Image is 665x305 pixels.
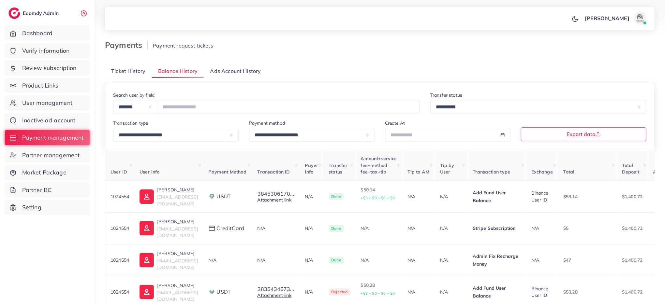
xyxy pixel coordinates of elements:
[157,226,198,238] span: [EMAIL_ADDRESS][DOMAIN_NAME]
[217,225,244,232] span: creditCard
[22,168,66,177] span: Market Package
[407,193,430,201] p: N/A
[563,257,571,263] span: $47
[305,256,318,264] p: N/A
[258,257,265,263] span: N/A
[5,78,90,93] a: Product Links
[531,225,539,231] span: N/A
[5,26,90,41] a: Dashboard
[258,225,265,231] span: N/A
[329,193,344,200] span: Done
[111,67,145,75] span: Ticket History
[329,162,347,175] span: Transfer status
[440,288,462,296] p: N/A
[249,120,285,126] label: Payment method
[5,148,90,163] a: Partner management
[5,183,90,198] a: Partner BC
[531,285,553,299] div: Binance User ID
[361,156,397,175] span: Amount+service fee+method fee+tax+tip
[567,132,601,137] span: Export data
[258,191,295,197] button: 3845306170...
[8,7,60,19] a: logoEcomdy Admin
[407,169,429,175] span: Tip to AM
[217,193,231,200] span: USDT
[531,190,553,203] div: Binance User ID
[258,286,295,292] button: 3835434573...
[440,256,462,264] p: N/A
[563,288,612,296] p: $53.28
[157,290,198,302] span: [EMAIL_ADDRESS][DOMAIN_NAME]
[473,189,521,204] p: Add Fund User Balance
[140,285,154,299] img: ic-user-info.36bf1079.svg
[22,47,70,55] span: Verify information
[305,193,318,201] p: N/A
[361,186,397,202] p: $50.14
[361,281,397,297] p: $50.28
[22,186,52,194] span: Partner BC
[140,253,154,267] img: ic-user-info.36bf1079.svg
[140,189,154,204] img: ic-user-info.36bf1079.svg
[5,113,90,128] a: Inactive ad account
[153,42,213,49] span: Payment request tickets
[581,12,649,25] a: [PERSON_NAME]avatar
[22,151,80,159] span: Partner management
[5,165,90,180] a: Market Package
[440,193,462,201] p: N/A
[113,92,155,98] label: Search user by field
[531,169,553,175] span: Exchange
[407,288,430,296] p: N/A
[105,40,148,50] h3: Payments
[622,288,643,296] p: $1,400.72
[22,133,84,142] span: Payment management
[521,127,646,141] button: Export data
[258,169,290,175] span: Transaction ID
[111,288,129,296] p: 1024554
[305,288,318,296] p: N/A
[258,292,291,298] a: Attachment link
[430,92,462,98] label: Transfer status
[473,224,521,232] p: Stripe Subscription
[22,203,41,212] span: Setting
[440,224,462,232] p: N/A
[585,14,629,22] p: [PERSON_NAME]
[5,130,90,145] a: Payment management
[5,200,90,215] a: Setting
[634,12,647,25] img: avatar
[407,256,430,264] p: N/A
[22,29,52,37] span: Dashboard
[209,289,215,295] img: payment
[563,193,612,201] p: $53.14
[5,95,90,110] a: User management
[361,291,395,296] small: +$3 + $0 + $0 + $0
[361,225,397,231] div: N/A
[157,218,198,226] p: [PERSON_NAME]
[473,169,510,175] span: Transaction type
[111,193,129,201] p: 1024554
[361,196,395,200] small: +$3 + $0 + $0 + $0
[209,169,246,175] span: Payment Method
[622,193,643,201] p: $1,400.72
[140,221,154,235] img: ic-user-info.36bf1079.svg
[111,224,129,232] p: 1024554
[140,169,159,175] span: User info
[473,284,521,300] p: Add Fund User Balance
[258,197,291,203] a: Attachment link
[5,61,90,76] a: Review subscription
[157,258,198,270] span: [EMAIL_ADDRESS][DOMAIN_NAME]
[157,194,198,206] span: [EMAIL_ADDRESS][DOMAIN_NAME]
[563,169,575,175] span: Total
[209,193,215,200] img: payment
[209,226,215,231] img: payment
[22,99,72,107] span: User management
[8,7,20,19] img: logo
[22,81,59,90] span: Product Links
[407,224,430,232] p: N/A
[22,64,77,72] span: Review subscription
[111,169,127,175] span: User ID
[473,252,521,268] p: Admin Fix Recharge Money
[111,256,129,264] p: 1024554
[5,43,90,58] a: Verify information
[563,225,569,231] span: $5
[23,10,60,16] h2: Ecomdy Admin
[157,250,198,257] p: [PERSON_NAME]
